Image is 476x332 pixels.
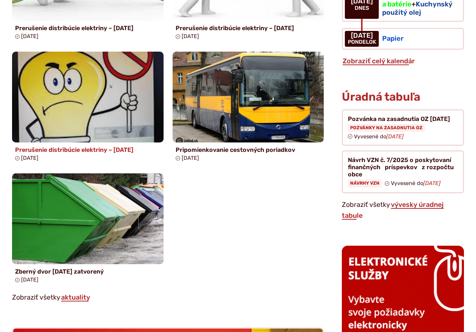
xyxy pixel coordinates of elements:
[342,200,444,220] a: Zobraziť celú úradnú tabuľu
[342,150,464,193] a: Návrh VZN č. 7/2025 o poskytovaní finančných príspevkov z rozpočtu obce Návrhy VZN Vyvesené do[DATE]
[12,173,164,286] a: Zberný dvor [DATE] zatvorený [DATE]
[60,293,91,301] a: Zobraziť všetky aktuality
[12,52,164,164] a: Prerušenie distribúcie elektriny – [DATE] [DATE]
[342,28,464,50] a: Papier [DATE] pondelok
[21,277,38,283] span: [DATE]
[348,39,376,45] span: pondelok
[176,24,321,32] h4: Prerušenie distribúcie elektriny – [DATE]
[21,155,38,161] span: [DATE]
[342,91,420,103] h3: Úradná tabuľa
[15,146,161,153] h4: Prerušenie distribúcie elektriny – [DATE]
[173,52,324,164] a: Pripomienkovanie cestovných poriadkov [DATE]
[182,33,199,40] span: [DATE]
[21,33,38,40] span: [DATE]
[382,34,404,43] span: Papier
[15,24,161,32] h4: Prerušenie distribúcie elektriny – [DATE]
[351,5,373,11] span: Dnes
[342,109,464,146] a: Pozvánka na zasadnutia OZ [DATE] Pozvánky na zasadnutia OZ Vyvesené do[DATE]
[12,292,324,303] p: Zobraziť všetky
[348,32,376,40] span: [DATE]
[342,199,464,222] p: Zobraziť všetky
[182,155,199,161] span: [DATE]
[15,268,161,275] h4: Zberný dvor [DATE] zatvorený
[342,57,416,65] a: Zobraziť celý kalendár
[176,146,321,153] h4: Pripomienkovanie cestovných poriadkov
